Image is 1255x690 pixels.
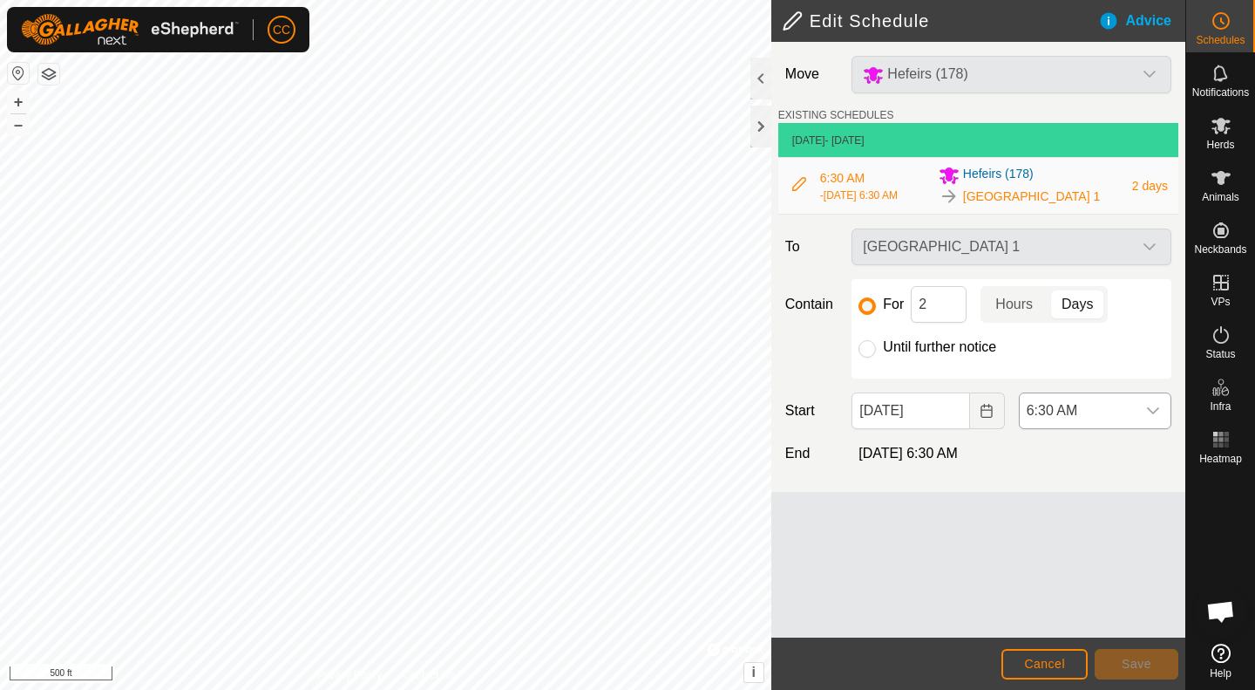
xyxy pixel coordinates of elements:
span: 6:30 AM [1020,393,1136,428]
span: [DATE] 6:30 AM [824,189,898,202]
button: Choose Date [970,393,1005,429]
span: Save [1122,657,1151,671]
span: 6:30 AM [820,171,865,185]
button: Cancel [1001,649,1088,680]
span: [DATE] [792,134,825,147]
span: Notifications [1192,87,1249,98]
span: Neckbands [1194,244,1246,255]
a: Help [1186,637,1255,686]
span: - [DATE] [825,134,865,147]
span: Days [1062,294,1093,315]
span: Schedules [1196,35,1245,45]
img: Gallagher Logo [21,14,239,45]
span: [DATE] 6:30 AM [858,446,958,461]
button: Reset Map [8,63,29,84]
label: End [778,443,845,464]
label: Start [778,400,845,421]
button: Save [1095,649,1178,680]
span: Herds [1206,140,1234,150]
span: Hefeirs (178) [963,165,1034,186]
span: Status [1205,349,1235,359]
img: To [939,186,960,207]
span: Help [1210,668,1231,679]
button: – [8,114,29,135]
div: dropdown trigger [1136,393,1170,428]
button: i [744,663,763,682]
label: Contain [778,294,845,315]
button: Map Layers [38,64,59,85]
a: Privacy Policy [316,667,382,683]
span: 2 days [1132,179,1168,193]
a: Contact Us [403,667,454,683]
h2: Edit Schedule [782,10,1098,31]
span: Cancel [1024,657,1065,671]
span: i [752,665,756,680]
label: To [778,229,845,265]
div: - [820,188,898,203]
span: CC [273,21,290,39]
span: Animals [1202,192,1239,202]
label: Move [778,56,845,93]
span: VPs [1211,297,1230,307]
span: Infra [1210,401,1231,412]
label: For [883,297,904,311]
span: [GEOGRAPHIC_DATA] 1 [963,188,1100,206]
div: Advice [1098,10,1185,31]
label: EXISTING SCHEDULES [778,107,894,123]
span: Heatmap [1199,454,1242,464]
span: Hours [995,294,1033,315]
div: Open chat [1195,585,1247,638]
label: Until further notice [883,340,996,354]
button: + [8,92,29,113]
